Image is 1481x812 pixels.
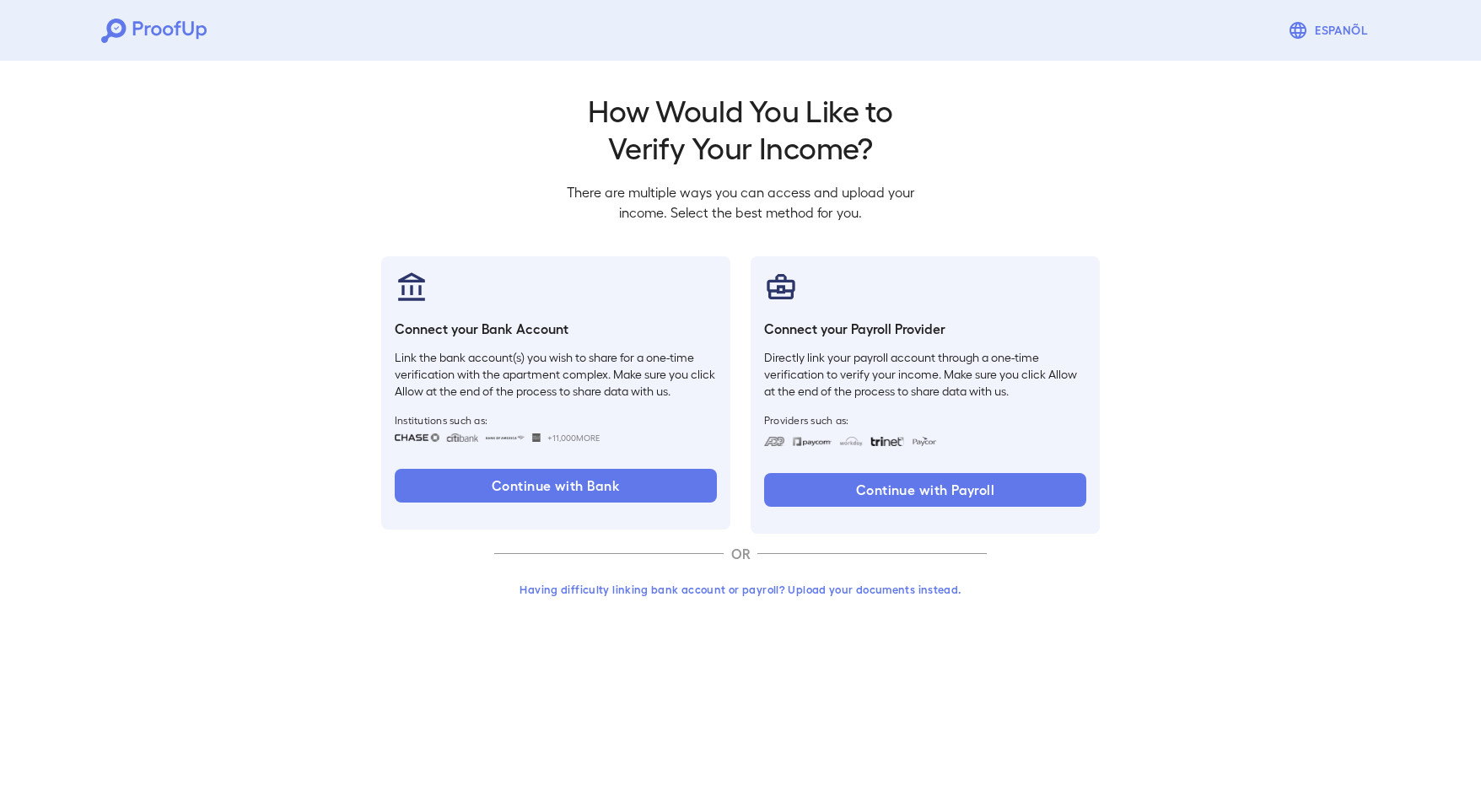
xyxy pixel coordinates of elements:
h2: How Would You Like to Verify Your Income? [553,91,928,165]
img: paycon.svg [911,437,937,446]
img: bankAccount.svg [395,270,428,304]
img: trinet.svg [870,437,904,446]
img: wellsfargo.svg [532,433,541,442]
img: workday.svg [839,437,864,446]
button: Continue with Payroll [764,473,1086,507]
h6: Connect your Payroll Provider [764,319,1086,339]
span: +11,000 More [547,431,600,444]
img: adp.svg [764,437,785,446]
span: Providers such as: [764,413,1086,427]
button: Espanõl [1281,13,1380,47]
p: Link the bank account(s) you wish to share for a one-time verification with the apartment complex... [395,349,717,400]
h6: Connect your Bank Account [395,319,717,339]
img: paycom.svg [792,437,832,446]
img: payrollProvider.svg [764,270,798,304]
img: citibank.svg [446,433,478,442]
img: bankOfAmerica.svg [485,433,525,442]
p: Directly link your payroll account through a one-time verification to verify your income. Make su... [764,349,1086,400]
p: OR [724,544,757,564]
img: chase.svg [395,433,439,442]
p: There are multiple ways you can access and upload your income. Select the best method for you. [553,182,928,223]
button: Having difficulty linking bank account or payroll? Upload your documents instead. [494,574,987,605]
span: Institutions such as: [395,413,717,427]
button: Continue with Bank [395,469,717,503]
